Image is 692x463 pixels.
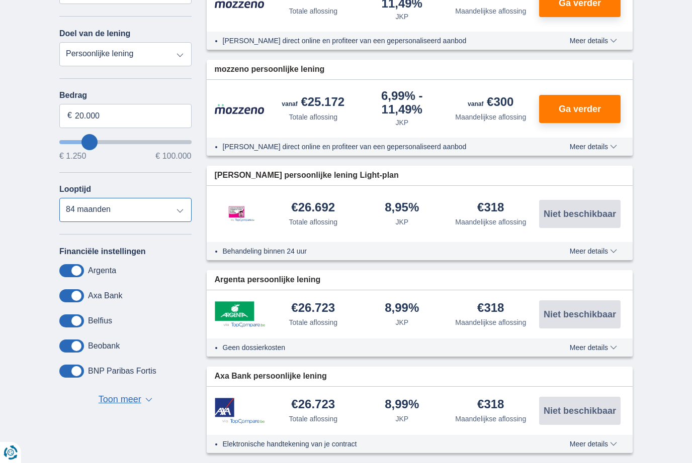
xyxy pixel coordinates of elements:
[559,104,601,113] span: Ga verder
[539,200,621,228] button: Niet beschikbaar
[215,64,325,75] span: mozzeno persoonlijke lening
[289,112,337,122] div: Totale aflossing
[99,393,141,406] span: Toon meer
[562,440,625,448] button: Meer details
[289,414,337,424] div: Totale aflossing
[215,170,399,181] span: [PERSON_NAME] persoonlijke lening Light-plan
[562,247,625,255] button: Meer details
[395,118,408,128] div: JKP
[215,274,321,286] span: Argenta persoonlijke lening
[291,201,335,215] div: €26.692
[59,247,146,256] label: Financiële instellingen
[88,291,122,300] label: Axa Bank
[59,185,91,194] label: Looptijd
[362,90,443,115] div: 6,99%
[544,406,616,415] span: Niet beschikbaar
[477,398,504,412] div: €318
[468,96,513,110] div: €300
[145,398,152,402] span: ▼
[282,96,344,110] div: €25.172
[88,266,116,275] label: Argenta
[570,143,617,150] span: Meer details
[289,317,337,327] div: Totale aflossing
[455,217,526,227] div: Maandelijkse aflossing
[88,341,120,351] label: Beobank
[570,37,617,44] span: Meer details
[223,342,533,353] li: Geen dossierkosten
[215,398,265,424] img: product.pl.alt Axa Bank
[544,209,616,218] span: Niet beschikbaar
[395,12,408,22] div: JKP
[455,112,526,122] div: Maandelijkse aflossing
[562,143,625,151] button: Meer details
[539,397,621,425] button: Niet beschikbaar
[215,301,265,327] img: product.pl.alt Argenta
[59,152,86,160] span: € 1.250
[539,95,621,123] button: Ga verder
[562,37,625,45] button: Meer details
[455,6,526,16] div: Maandelijkse aflossing
[477,302,504,315] div: €318
[223,142,533,152] li: [PERSON_NAME] direct online en profiteer van een gepersonaliseerd aanbod
[291,398,335,412] div: €26.723
[215,103,265,114] img: product.pl.alt Mozzeno
[570,440,617,447] span: Meer details
[570,248,617,255] span: Meer details
[289,217,337,227] div: Totale aflossing
[88,316,112,325] label: Belfius
[223,439,533,449] li: Elektronische handtekening van je contract
[59,91,192,100] label: Bedrag
[395,317,408,327] div: JKP
[544,310,616,319] span: Niet beschikbaar
[385,302,419,315] div: 8,99%
[223,246,533,256] li: Behandeling binnen 24 uur
[88,367,156,376] label: BNP Paribas Fortis
[455,317,526,327] div: Maandelijkse aflossing
[395,414,408,424] div: JKP
[477,201,504,215] div: €318
[59,29,130,38] label: Doel van de lening
[96,393,155,407] button: Toon meer ▼
[223,36,533,46] li: [PERSON_NAME] direct online en profiteer van een gepersonaliseerd aanbod
[395,217,408,227] div: JKP
[215,371,327,382] span: Axa Bank persoonlijke lening
[59,140,192,144] input: wantToBorrow
[289,6,337,16] div: Totale aflossing
[385,398,419,412] div: 8,99%
[570,344,617,351] span: Meer details
[539,300,621,328] button: Niet beschikbaar
[291,302,335,315] div: €26.723
[385,201,419,215] div: 8,95%
[67,110,72,122] span: €
[562,343,625,352] button: Meer details
[455,414,526,424] div: Maandelijkse aflossing
[215,196,265,232] img: product.pl.alt Leemans Kredieten
[155,152,191,160] span: € 100.000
